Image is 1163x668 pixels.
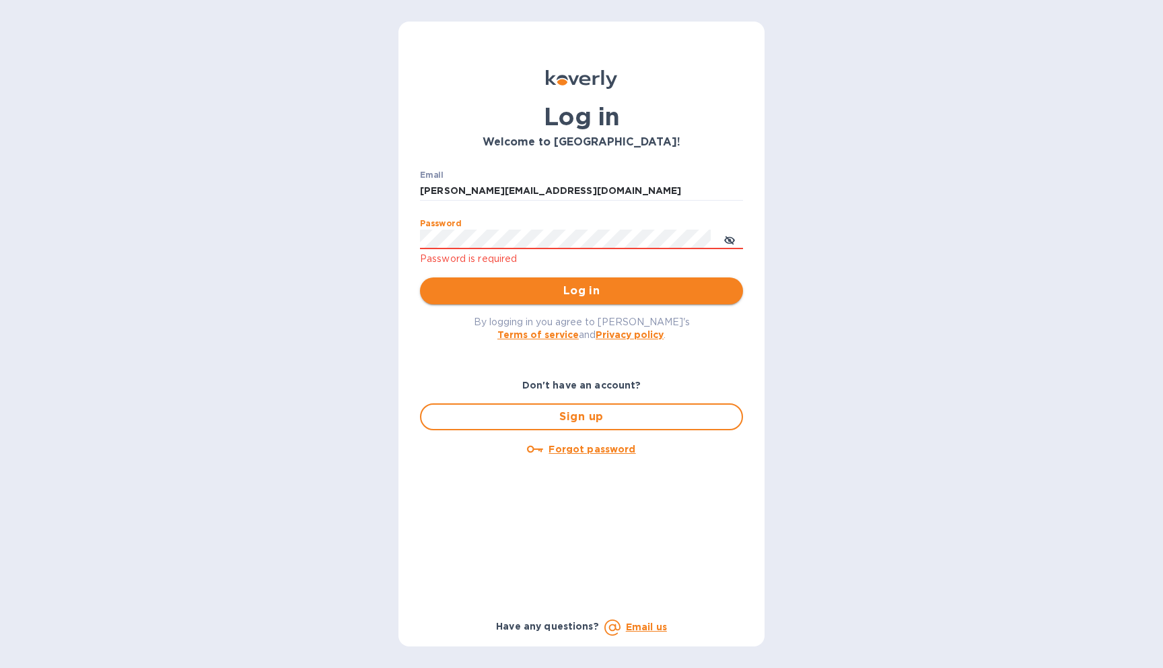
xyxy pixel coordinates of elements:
[420,181,743,201] input: Enter email address
[420,251,743,267] p: Password is required
[496,621,599,632] b: Have any questions?
[596,329,664,340] a: Privacy policy
[522,380,641,391] b: Don't have an account?
[549,444,635,455] u: Forgot password
[716,226,743,253] button: toggle password visibility
[420,171,444,179] label: Email
[431,283,732,299] span: Log in
[420,220,461,228] label: Password
[420,403,743,430] button: Sign up
[420,102,743,131] h1: Log in
[497,329,579,340] a: Terms of service
[420,277,743,304] button: Log in
[474,316,690,340] span: By logging in you agree to [PERSON_NAME]'s and .
[432,409,731,425] span: Sign up
[420,136,743,149] h3: Welcome to [GEOGRAPHIC_DATA]!
[546,70,617,89] img: Koverly
[626,622,667,632] a: Email us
